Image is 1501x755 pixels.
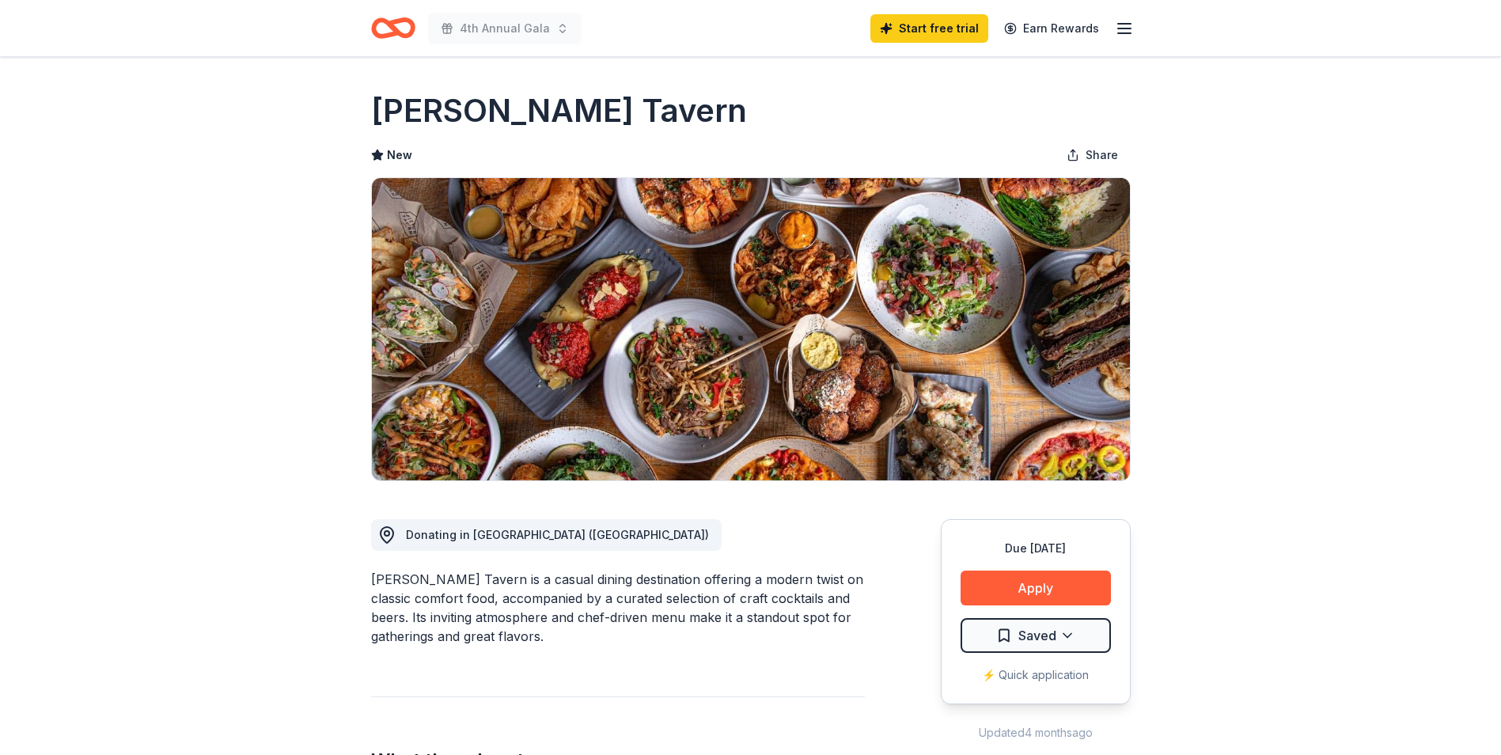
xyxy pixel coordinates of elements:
div: Updated 4 months ago [941,723,1131,742]
button: Apply [961,571,1111,605]
img: Image for Pierce Tavern [372,178,1130,480]
span: New [387,146,412,165]
span: 4th Annual Gala [460,19,550,38]
span: Donating in [GEOGRAPHIC_DATA] ([GEOGRAPHIC_DATA]) [406,528,709,541]
a: Earn Rewards [995,14,1109,43]
a: Start free trial [870,14,988,43]
button: Saved [961,618,1111,653]
div: ⚡️ Quick application [961,666,1111,685]
button: 4th Annual Gala [428,13,582,44]
div: Due [DATE] [961,539,1111,558]
span: Share [1086,146,1118,165]
div: [PERSON_NAME] Tavern is a casual dining destination offering a modern twist on classic comfort fo... [371,570,865,646]
span: Saved [1018,625,1056,646]
h1: [PERSON_NAME] Tavern [371,89,747,133]
a: Home [371,9,415,47]
button: Share [1054,139,1131,171]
